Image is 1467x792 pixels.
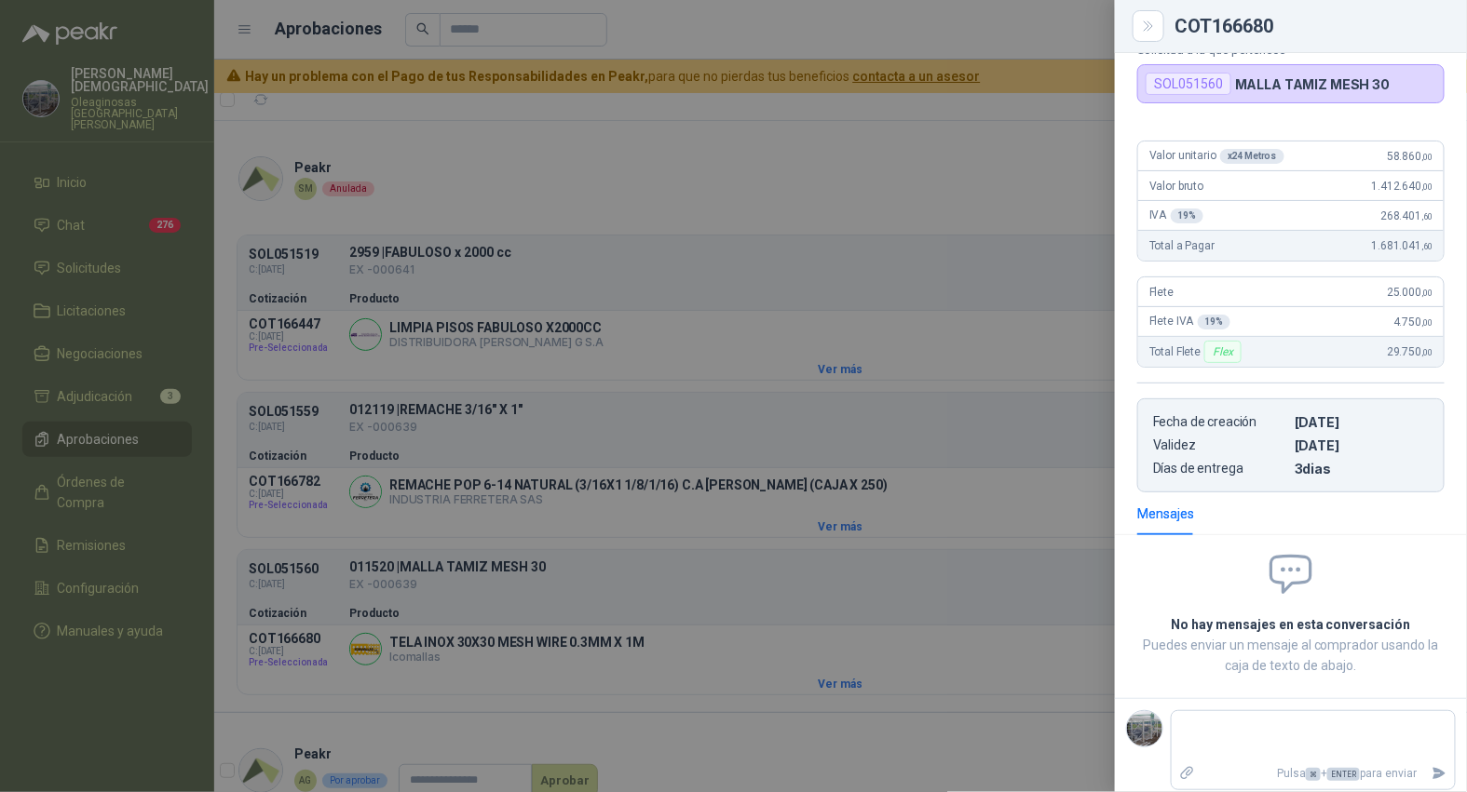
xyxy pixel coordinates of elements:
span: ,00 [1421,181,1433,192]
p: Puedes enviar un mensaje al comprador usando la caja de texto de abajo. [1137,635,1445,676]
div: COT166680 [1175,17,1445,35]
img: Company Logo [1127,711,1162,746]
span: ,60 [1421,241,1433,251]
button: Close [1137,15,1160,37]
p: Días de entrega [1153,461,1287,477]
span: ⌘ [1306,768,1321,781]
span: Flete [1149,286,1174,299]
p: Pulsa + para enviar [1203,758,1425,790]
span: IVA [1149,208,1203,223]
div: Flex [1204,341,1241,363]
span: ,00 [1421,288,1433,298]
span: ,60 [1421,211,1433,221]
span: ,00 [1421,347,1433,357]
span: Total a Pagar [1149,239,1215,252]
h2: No hay mensajes en esta conversación [1137,614,1445,635]
span: ,00 [1421,152,1433,162]
div: Mensajes [1137,503,1194,524]
span: 1.412.640 [1372,180,1433,193]
span: Valor unitario [1149,149,1284,164]
span: 58.860 [1387,150,1433,163]
span: Total Flete [1149,341,1245,363]
p: [DATE] [1295,414,1429,430]
span: 1.681.041 [1372,239,1433,252]
div: x 24 Metros [1220,149,1284,164]
label: Adjuntar archivos [1172,758,1203,790]
p: Validez [1153,437,1287,453]
p: [DATE] [1295,437,1429,453]
div: 19 % [1198,315,1231,329]
span: 29.750 [1387,345,1433,358]
span: 25.000 [1387,286,1433,299]
span: ENTER [1327,768,1360,781]
p: MALLA TAMIZ MESH 30 [1235,76,1390,92]
span: ,00 [1421,317,1433,328]
span: 268.401 [1380,209,1433,222]
span: 4.750 [1393,315,1433,329]
div: SOL051560 [1146,73,1231,95]
span: Valor bruto [1149,180,1203,193]
p: Fecha de creación [1153,414,1287,430]
span: Flete IVA [1149,315,1230,329]
p: 3 dias [1295,461,1429,477]
div: 19 % [1171,208,1204,223]
button: Enviar [1424,758,1455,790]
